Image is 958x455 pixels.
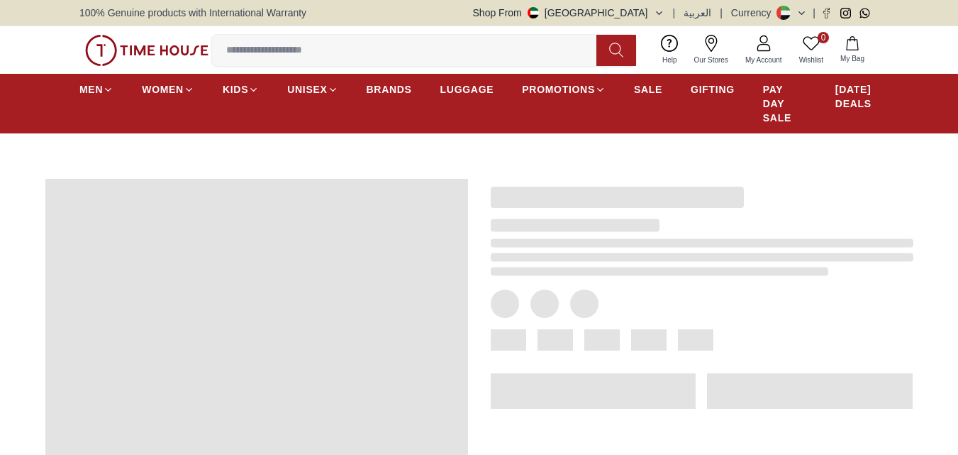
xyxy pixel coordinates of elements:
a: Facebook [821,8,832,18]
span: Wishlist [793,55,829,65]
span: SALE [634,82,662,97]
span: Our Stores [689,55,734,65]
button: العربية [684,6,711,20]
span: KIDS [223,82,248,97]
a: GIFTING [691,77,735,102]
span: 100% Genuine products with International Warranty [79,6,306,20]
span: Help [657,55,683,65]
span: PROMOTIONS [522,82,595,97]
span: PAY DAY SALE [763,82,807,125]
a: SALE [634,77,662,102]
img: United Arab Emirates [528,7,539,18]
span: WOMEN [142,82,184,97]
img: ... [85,35,208,66]
span: My Bag [835,53,870,64]
span: UNISEX [287,82,327,97]
span: GIFTING [691,82,735,97]
span: [DATE] DEALS [835,82,879,111]
a: Whatsapp [859,8,870,18]
a: PAY DAY SALE [763,77,807,131]
a: BRANDS [367,77,412,102]
span: LUGGAGE [440,82,494,97]
span: | [720,6,723,20]
a: Instagram [840,8,851,18]
a: Our Stores [686,32,737,68]
button: My Bag [832,33,873,67]
a: LUGGAGE [440,77,494,102]
span: 0 [818,32,829,43]
a: WOMEN [142,77,194,102]
a: [DATE] DEALS [835,77,879,116]
a: Help [654,32,686,68]
span: MEN [79,82,103,97]
a: KIDS [223,77,259,102]
a: 0Wishlist [791,32,832,68]
span: | [673,6,676,20]
a: PROMOTIONS [522,77,606,102]
span: | [813,6,815,20]
a: UNISEX [287,77,338,102]
div: Currency [731,6,777,20]
span: My Account [740,55,788,65]
a: MEN [79,77,113,102]
span: BRANDS [367,82,412,97]
button: Shop From[GEOGRAPHIC_DATA] [473,6,664,20]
